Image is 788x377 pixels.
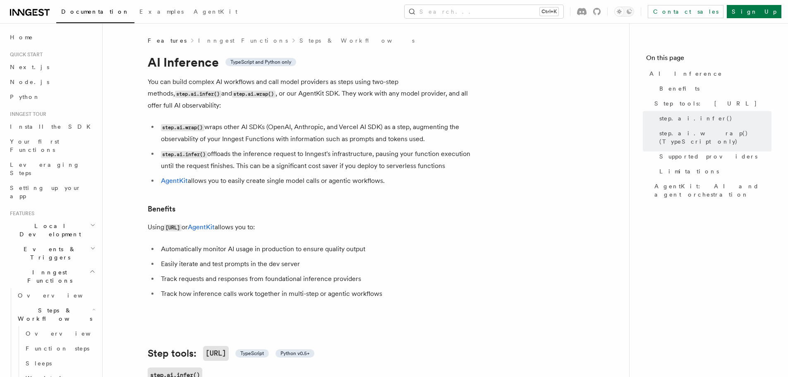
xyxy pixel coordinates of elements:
[7,119,97,134] a: Install the SDK
[158,273,479,285] li: Track requests and responses from foundational inference providers
[659,114,733,122] span: step.ai.infer()
[654,182,771,199] span: AgentKit: AI and agent orchestration
[614,7,634,17] button: Toggle dark mode
[656,111,771,126] a: step.ai.infer()
[10,123,96,130] span: Install the SDK
[148,346,314,361] a: Step tools:[URL] TypeScript Python v0.5+
[656,81,771,96] a: Benefits
[7,74,97,89] a: Node.js
[7,30,97,45] a: Home
[540,7,558,16] kbd: Ctrl+K
[194,8,237,15] span: AgentKit
[161,124,204,131] code: step.ai.wrap()
[188,223,215,231] a: AgentKit
[10,79,49,85] span: Node.js
[139,8,184,15] span: Examples
[158,175,479,187] li: allows you to easily create single model calls or agentic workflows.
[22,326,97,341] a: Overview
[654,99,757,108] span: Step tools: [URL]
[651,96,771,111] a: Step tools: [URL]
[134,2,189,22] a: Examples
[656,164,771,179] a: Limitations
[659,129,771,146] span: step.ai.wrap() (TypeScript only)
[230,59,291,65] span: TypeScript and Python only
[26,345,89,352] span: Function steps
[7,157,97,180] a: Leveraging Steps
[7,210,34,217] span: Features
[61,8,129,15] span: Documentation
[656,126,771,149] a: step.ai.wrap() (TypeScript only)
[161,151,207,158] code: step.ai.infer()
[22,356,97,371] a: Sleeps
[14,303,97,326] button: Steps & Workflows
[189,2,242,22] a: AgentKit
[727,5,781,18] a: Sign Up
[10,185,81,199] span: Setting up your app
[659,152,757,161] span: Supported providers
[10,161,80,176] span: Leveraging Steps
[656,149,771,164] a: Supported providers
[148,203,175,215] a: Benefits
[10,33,33,41] span: Home
[148,55,479,70] h1: AI Inference
[648,5,723,18] a: Contact sales
[14,306,92,323] span: Steps & Workflows
[10,94,40,100] span: Python
[7,245,90,262] span: Events & Triggers
[7,268,89,285] span: Inngest Functions
[646,53,771,66] h4: On this page
[164,224,182,231] code: [URL]
[7,60,97,74] a: Next.js
[7,180,97,204] a: Setting up your app
[232,91,275,98] code: step.ai.wrap()
[198,36,288,45] a: Inngest Functions
[158,288,479,300] li: Track how inference calls work together in multi-step or agentic workflows
[203,346,229,361] code: [URL]
[158,243,479,255] li: Automatically monitor AI usage in production to ensure quality output
[158,258,479,270] li: Easily iterate and test prompts in the dev server
[651,179,771,202] a: AgentKit: AI and agent orchestration
[299,36,414,45] a: Steps & Workflows
[7,134,97,157] a: Your first Functions
[7,265,97,288] button: Inngest Functions
[405,5,563,18] button: Search...Ctrl+K
[22,341,97,356] a: Function steps
[148,76,479,111] p: You can build complex AI workflows and call model providers as steps using two-step methods, and ...
[7,51,43,58] span: Quick start
[56,2,134,23] a: Documentation
[7,242,97,265] button: Events & Triggers
[240,350,264,357] span: TypeScript
[148,36,187,45] span: Features
[158,148,479,172] li: offloads the inference request to Inngest's infrastructure, pausing your function execution until...
[7,89,97,104] a: Python
[175,91,221,98] code: step.ai.infer()
[26,330,111,337] span: Overview
[646,66,771,81] a: AI Inference
[18,292,103,299] span: Overview
[10,138,59,153] span: Your first Functions
[7,111,46,118] span: Inngest tour
[14,288,97,303] a: Overview
[148,221,479,233] p: Using or allows you to:
[7,219,97,242] button: Local Development
[7,222,90,238] span: Local Development
[158,121,479,145] li: wraps other AI SDKs (OpenAI, Anthropic, and Vercel AI SDK) as a step, augmenting the observabilit...
[26,360,52,367] span: Sleeps
[10,64,49,70] span: Next.js
[659,84,699,93] span: Benefits
[161,177,188,185] a: AgentKit
[649,70,722,78] span: AI Inference
[659,167,719,175] span: Limitations
[280,350,309,357] span: Python v0.5+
